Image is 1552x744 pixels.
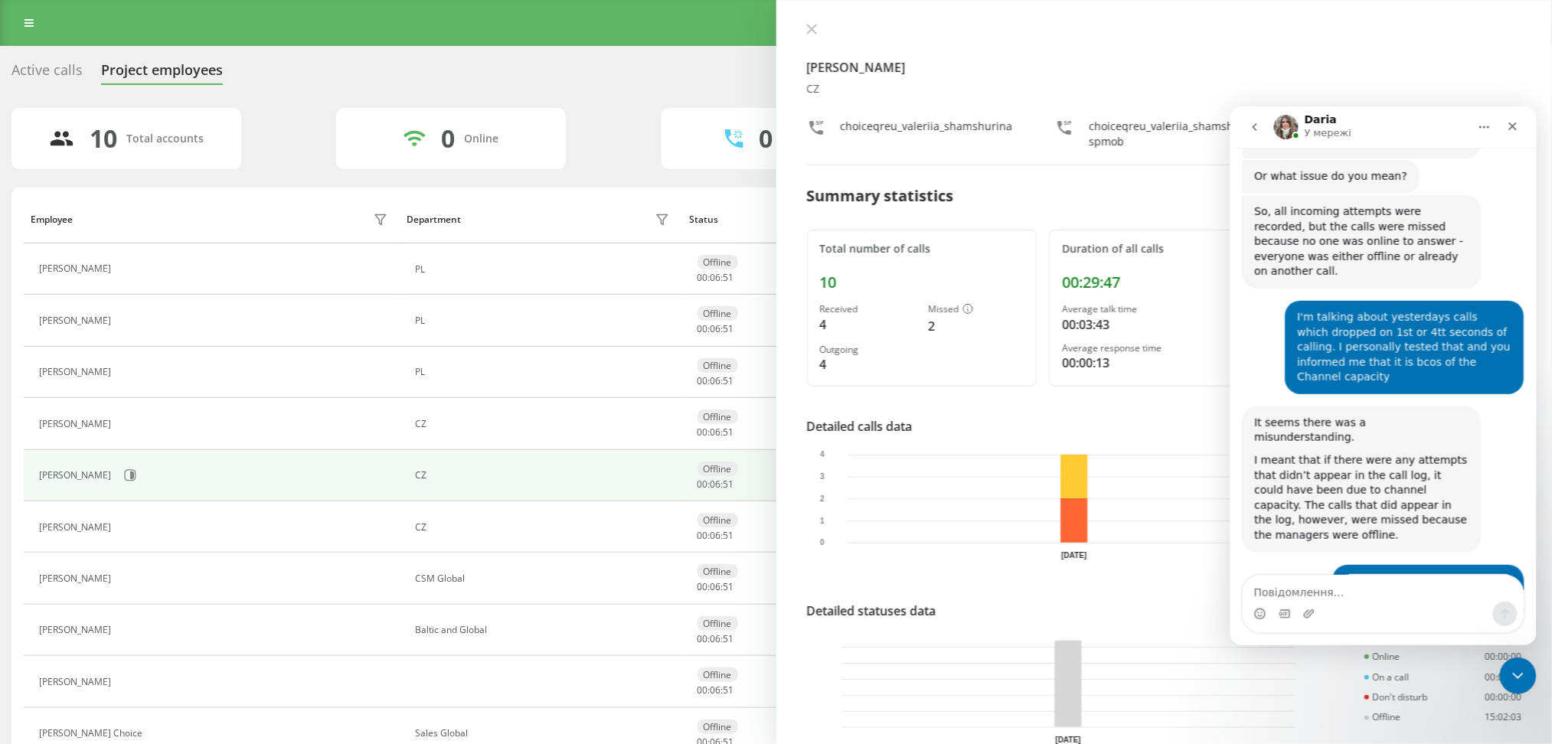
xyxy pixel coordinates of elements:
div: [PERSON_NAME] [39,625,115,635]
iframe: Intercom live chat [1500,658,1537,694]
div: Average talk time [1062,304,1266,315]
div: [PERSON_NAME] [39,367,115,377]
div: 00:00:00 [1485,651,1521,662]
div: Received [820,304,916,315]
div: Offline [698,306,738,321]
div: Offline [1364,712,1400,723]
div: : : [698,530,734,541]
div: Online [1364,651,1400,662]
div: 0 [441,124,455,153]
span: 06 [711,374,721,387]
div: : : [698,634,734,644]
text: 0 [819,539,824,547]
h4: [PERSON_NAME] [807,58,1522,77]
div: 15:02:03 [1485,712,1521,723]
button: Завантажити вкладений файл [73,501,85,514]
button: вибір GIF-файлів [48,501,60,514]
textarea: Повідомлення... [13,469,293,495]
div: Project employees [101,62,223,86]
span: 06 [711,271,721,284]
span: 00 [698,426,708,439]
span: 00 [698,632,708,645]
text: [DATE] [1055,736,1080,744]
div: 00:00:00 [1485,692,1521,703]
div: Outgoing [820,344,916,355]
div: 0 [759,124,773,153]
div: Active calls [11,62,83,86]
text: 4 [819,451,824,459]
div: : : [698,427,734,438]
div: Summary statistics [807,184,954,207]
div: Online [464,132,498,145]
div: Offline [698,410,738,424]
div: [PERSON_NAME] [39,315,115,326]
div: Offline [698,616,738,631]
div: PL [415,264,673,275]
div: Department [407,214,462,225]
div: : : [698,685,734,696]
div: Total number of calls [820,243,1024,256]
span: 00 [698,478,708,491]
div: Offline [698,564,738,579]
div: 2 [928,317,1024,335]
div: Offline [698,358,738,373]
span: 06 [711,426,721,439]
div: Offline [698,667,738,682]
div: Jane каже… [12,458,294,684]
span: 06 [711,580,721,593]
span: 00 [698,322,708,335]
div: Offline [698,462,738,476]
div: [PERSON_NAME] Choice [39,728,146,739]
span: 06 [711,529,721,542]
div: CZ [415,522,673,533]
div: 10 [90,124,117,153]
span: 51 [724,580,734,593]
div: [PERSON_NAME] [39,522,115,533]
span: 51 [724,529,734,542]
button: Надіслати повідомлення… [263,495,287,520]
div: Offline [698,720,738,734]
text: 1 [819,517,824,525]
div: [PERSON_NAME] [39,470,115,481]
span: 06 [711,632,721,645]
div: : : [698,272,734,283]
div: Average response time [1062,343,1266,354]
div: CSM Global [415,573,673,584]
span: 00 [698,529,708,542]
div: CZ [807,83,1522,96]
span: 00 [698,580,708,593]
div: 00:29:47 [1062,273,1266,292]
div: Don't disturb [1364,692,1427,703]
div: Status [689,214,718,225]
text: [DATE] [1061,551,1086,560]
div: Offline [698,513,738,527]
div: Total accounts [126,132,204,145]
span: 00 [698,374,708,387]
div: 00:00:13 [1062,354,1266,372]
span: 51 [724,271,734,284]
div: Missed [928,304,1024,316]
div: Detailed statuses data [807,602,936,620]
div: Sales Global [415,728,673,739]
div: 4 [820,315,916,334]
span: 06 [711,322,721,335]
span: 51 [724,374,734,387]
div: choiceqreu_valeriia_shamshurina_rspmob [1089,119,1273,149]
div: PL [415,315,673,326]
div: : : [698,376,734,387]
div: [PERSON_NAME] [39,573,115,584]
